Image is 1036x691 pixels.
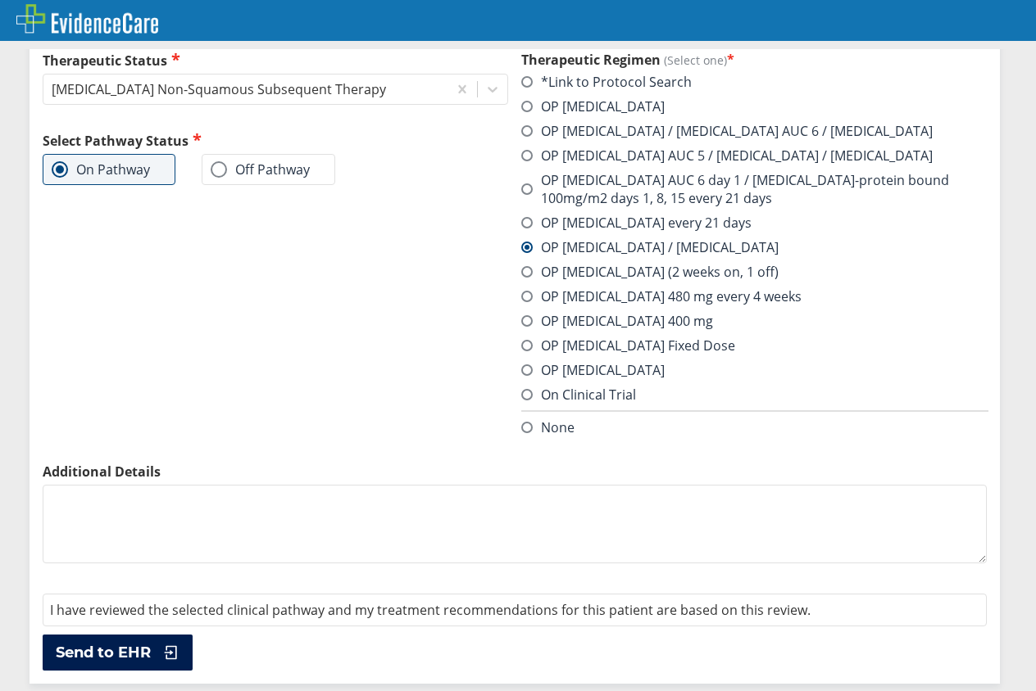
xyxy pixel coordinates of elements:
[521,122,933,140] label: OP [MEDICAL_DATA] / [MEDICAL_DATA] AUC 6 / [MEDICAL_DATA]
[521,418,575,436] label: None
[521,171,987,207] label: OP [MEDICAL_DATA] AUC 6 day 1 / [MEDICAL_DATA]-protein bound 100mg/m2 days 1, 8, 15 every 21 days
[521,97,665,115] label: OP [MEDICAL_DATA]
[521,361,665,379] label: OP [MEDICAL_DATA]
[52,161,150,178] label: On Pathway
[50,601,811,619] span: I have reviewed the selected clinical pathway and my treatment recommendations for this patient a...
[43,131,508,150] h2: Select Pathway Status
[521,386,636,404] label: On Clinical Trial
[521,312,713,330] label: OP [MEDICAL_DATA] 400 mg
[521,336,735,355] label: OP [MEDICAL_DATA] Fixed Dose
[521,51,987,69] h3: Therapeutic Regimen
[664,52,727,68] span: (Select one)
[521,263,779,281] label: OP [MEDICAL_DATA] (2 weeks on, 1 off)
[521,73,692,91] label: *Link to Protocol Search
[16,4,158,34] img: EvidenceCare
[56,643,151,662] span: Send to EHR
[43,463,987,481] label: Additional Details
[521,214,752,232] label: OP [MEDICAL_DATA] every 21 days
[521,147,933,165] label: OP [MEDICAL_DATA] AUC 5 / [MEDICAL_DATA] / [MEDICAL_DATA]
[43,51,508,70] label: Therapeutic Status
[211,161,310,178] label: Off Pathway
[521,238,779,256] label: OP [MEDICAL_DATA] / [MEDICAL_DATA]
[43,635,193,671] button: Send to EHR
[521,287,802,305] label: OP [MEDICAL_DATA] 480 mg every 4 weeks
[52,80,386,98] div: [MEDICAL_DATA] Non-Squamous Subsequent Therapy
